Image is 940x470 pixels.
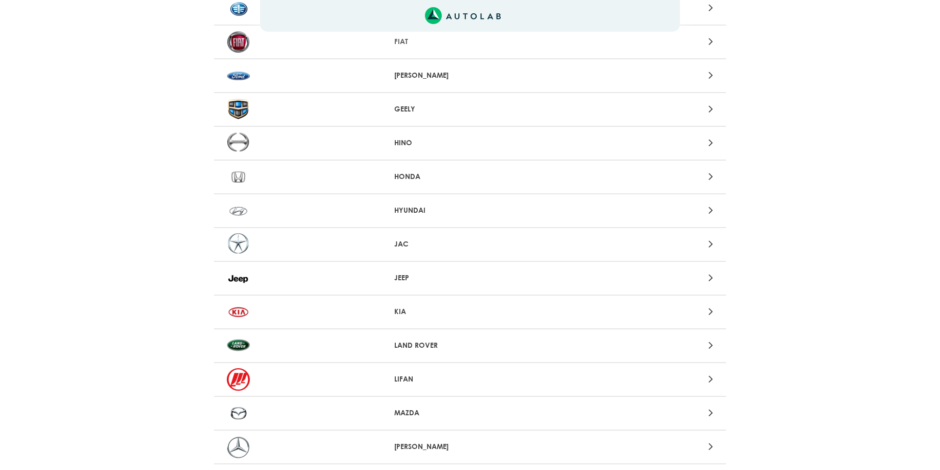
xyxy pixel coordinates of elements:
[394,70,546,81] p: [PERSON_NAME]
[394,239,546,250] p: JAC
[394,171,546,182] p: HONDA
[227,199,250,222] img: HYUNDAI
[227,436,250,458] img: MERCEDES BENZ
[394,374,546,385] p: LIFAN
[227,334,250,357] img: LAND ROVER
[227,368,250,391] img: LIFAN
[394,408,546,418] p: MAZDA
[394,306,546,317] p: KIA
[394,205,546,216] p: HYUNDAI
[394,138,546,148] p: HINO
[227,31,250,53] img: FIAT
[227,166,250,188] img: HONDA
[394,104,546,115] p: GEELY
[227,233,250,256] img: JAC
[227,267,250,289] img: JEEP
[394,441,546,452] p: [PERSON_NAME]
[227,98,250,121] img: GEELY
[227,132,250,154] img: HINO
[394,273,546,283] p: JEEP
[394,36,546,47] p: FIAT
[227,64,250,87] img: FORD
[227,301,250,323] img: KIA
[425,10,501,20] a: Link al sitio de autolab
[394,340,546,351] p: LAND ROVER
[227,402,250,424] img: MAZDA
